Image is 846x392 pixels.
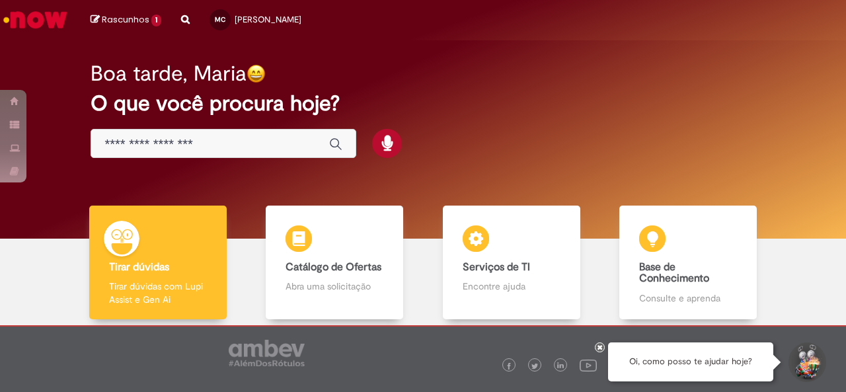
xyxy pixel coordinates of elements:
[608,342,773,381] div: Oi, como posso te ajudar hoje?
[531,363,538,370] img: logo_footer_twitter.png
[639,260,709,286] b: Base de Conhecimento
[600,206,777,320] a: Base de Conhecimento Consulte e aprenda
[247,206,424,320] a: Catálogo de Ofertas Abra uma solicitação
[639,292,737,305] p: Consulte e aprenda
[109,260,169,274] b: Tirar dúvidas
[91,62,247,85] h2: Boa tarde, Maria
[102,13,149,26] span: Rascunhos
[229,340,305,366] img: logo_footer_ambev_rotulo_gray.png
[787,342,826,382] button: Iniciar Conversa de Suporte
[69,206,247,320] a: Tirar dúvidas Tirar dúvidas com Lupi Assist e Gen Ai
[247,64,266,83] img: happy-face.png
[91,14,161,26] a: Rascunhos
[235,14,301,25] span: [PERSON_NAME]
[215,15,225,24] span: MC
[151,15,161,26] span: 1
[286,280,383,293] p: Abra uma solicitação
[1,7,69,33] img: ServiceNow
[286,260,381,274] b: Catálogo de Ofertas
[109,280,207,306] p: Tirar dúvidas com Lupi Assist e Gen Ai
[463,280,560,293] p: Encontre ajuda
[580,356,597,373] img: logo_footer_youtube.png
[557,362,564,370] img: logo_footer_linkedin.png
[91,92,755,115] h2: O que você procura hoje?
[463,260,530,274] b: Serviços de TI
[506,363,512,370] img: logo_footer_facebook.png
[423,206,600,320] a: Serviços de TI Encontre ajuda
